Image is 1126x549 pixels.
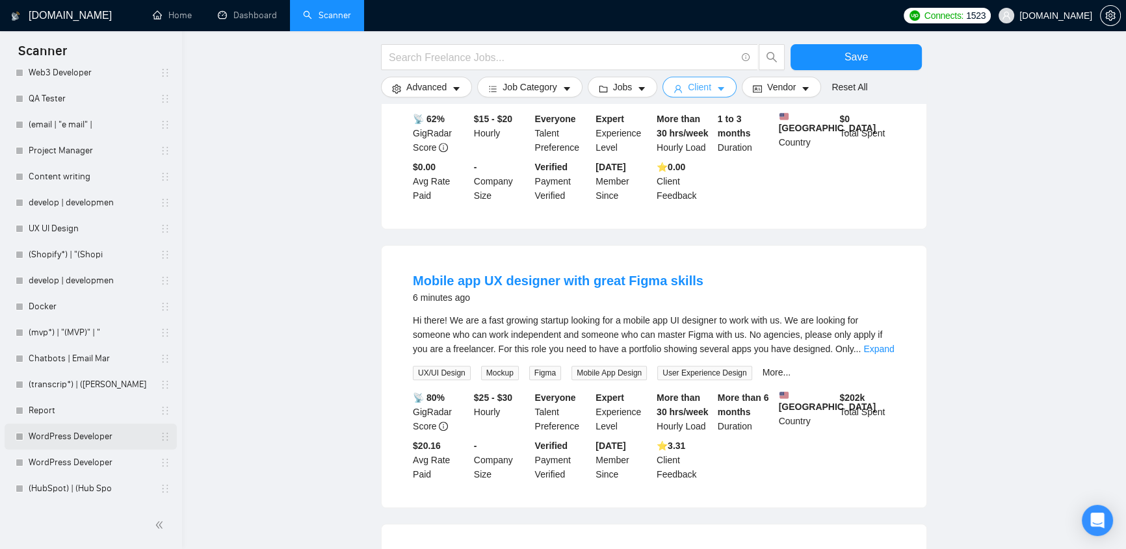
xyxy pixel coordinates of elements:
b: [DATE] [596,162,625,172]
span: holder [160,198,170,208]
b: Verified [535,162,568,172]
b: Everyone [535,392,576,403]
a: QA Tester [29,86,152,112]
b: ⭐️ 3.31 [657,440,685,451]
b: [GEOGRAPHIC_DATA] [779,390,876,412]
span: holder [160,172,170,182]
button: folderJobscaret-down [588,77,658,97]
span: holder [160,94,170,104]
span: caret-down [716,84,726,94]
a: (mvp*) | "(MVP)" | " [29,320,152,346]
span: Scanner [8,42,77,69]
span: holder [160,120,170,130]
div: GigRadar Score [410,112,471,155]
a: setting [1100,10,1121,21]
span: setting [1101,10,1120,21]
a: develop | developmen [29,190,152,216]
div: Duration [715,390,776,433]
span: Vendor [767,80,796,94]
div: Company Size [471,160,532,203]
b: $ 202k [839,392,865,403]
img: logo [11,6,20,27]
div: Avg Rate Paid [410,160,471,203]
b: More than 6 months [718,392,769,417]
div: Avg Rate Paid [410,439,471,481]
span: 1523 [966,8,986,23]
b: 📡 62% [413,114,445,124]
span: caret-down [801,84,810,94]
div: Hi there! We are a fast growing startup looking for a mobile app UI designer to work with us. We ... [413,313,895,356]
button: setting [1100,5,1121,26]
span: folder [599,84,608,94]
a: Content writing [29,164,152,190]
span: Job Category [503,80,556,94]
div: Country [776,112,837,155]
b: Expert [596,114,624,124]
span: user [1002,11,1011,20]
a: develop | developmen [29,268,152,294]
span: info-circle [439,143,448,152]
b: More than 30 hrs/week [657,392,708,417]
div: 6 minutes ago [413,290,703,305]
span: UX/UI Design [413,366,471,380]
span: idcard [753,84,762,94]
span: holder [160,146,170,156]
span: Save [844,49,868,65]
b: 📡 80% [413,392,445,403]
a: Chatbots | Email Mar [29,346,152,372]
img: 🇺🇸 [779,390,789,400]
span: Mockup [481,366,519,380]
span: caret-down [637,84,646,94]
div: Hourly [471,112,532,155]
a: WordPress Developer [29,450,152,476]
div: Duration [715,112,776,155]
b: $15 - $20 [474,114,512,124]
span: holder [160,379,170,390]
div: Payment Verified [532,439,594,481]
div: Talent Preference [532,390,594,433]
a: More... [763,367,791,377]
span: holder [160,483,170,494]
span: holder [160,431,170,442]
div: Experience Level [593,112,654,155]
div: Hourly [471,390,532,433]
b: $25 - $30 [474,392,512,403]
b: $ 0 [839,114,850,124]
span: search [759,51,784,63]
div: Hourly Load [654,112,715,155]
span: bars [488,84,497,94]
a: homeHome [153,10,192,21]
span: holder [160,301,170,312]
b: $20.16 [413,440,441,451]
b: - [474,440,477,451]
button: userClientcaret-down [662,77,737,97]
button: search [759,44,785,70]
span: double-left [155,518,168,531]
span: Client [688,80,711,94]
a: Web3 Developer [29,60,152,86]
div: Client Feedback [654,160,715,203]
div: Member Since [593,439,654,481]
span: holder [160,223,170,234]
b: More than 30 hrs/week [657,114,708,138]
b: [DATE] [596,440,625,451]
span: User Experience Design [657,366,752,380]
span: holder [160,457,170,468]
img: 🇺🇸 [779,112,789,121]
span: holder [160,327,170,338]
a: searchScanner [303,10,351,21]
span: holder [160,249,170,260]
b: Everyone [535,114,576,124]
a: WordPress Developer [29,424,152,450]
input: Search Freelance Jobs... [389,49,736,66]
div: Country [776,390,837,433]
div: Total Spent [837,390,898,433]
div: Member Since [593,160,654,203]
b: $0.00 [413,162,436,172]
div: Hourly Load [654,390,715,433]
span: user [674,84,683,94]
b: [GEOGRAPHIC_DATA] [779,112,876,133]
div: Client Feedback [654,439,715,481]
div: Total Spent [837,112,898,155]
a: Report [29,398,152,424]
